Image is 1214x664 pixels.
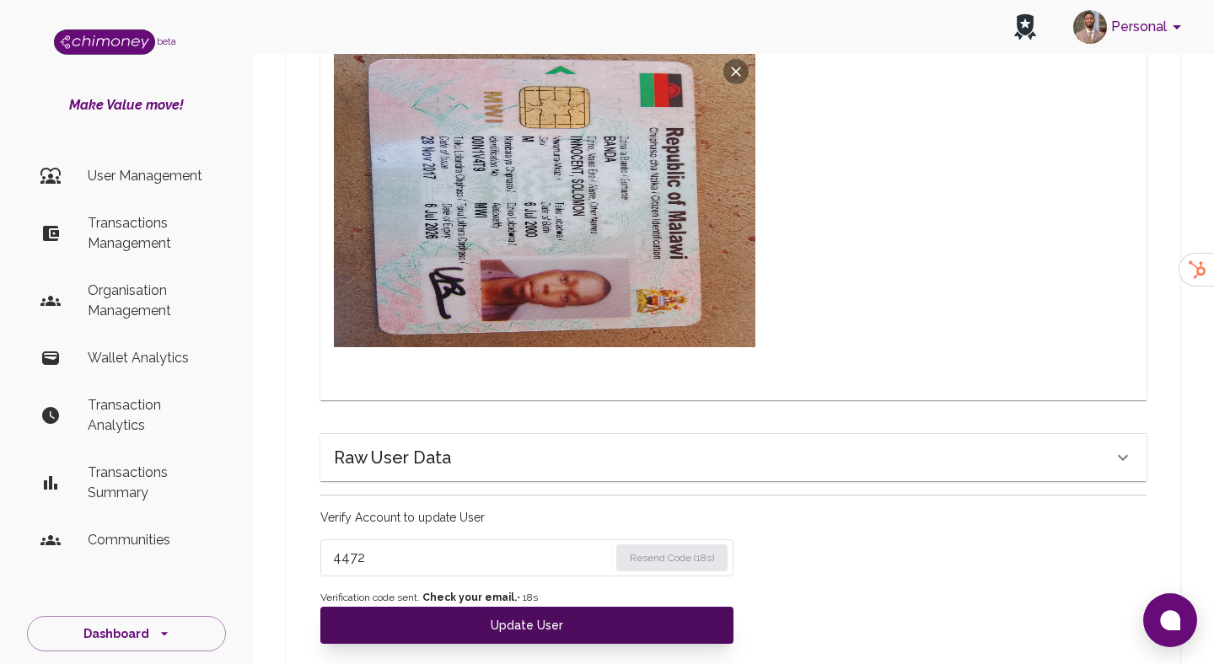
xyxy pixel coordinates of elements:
[334,444,451,471] h6: Raw User Data
[88,166,212,186] p: User Management
[333,544,609,571] input: Enter verification code
[88,463,212,503] p: Transactions Summary
[320,607,733,644] button: Update User
[27,616,226,652] button: Dashboard
[54,29,155,55] img: Logo
[320,590,733,607] span: Verification code sent. • 18 s
[422,592,517,603] strong: Check your email.
[334,52,755,347] img: Preview
[88,213,212,254] p: Transactions Management
[157,36,176,46] span: beta
[1143,593,1197,647] button: Open chat window
[616,544,728,571] button: Resend Code (18s)
[320,434,1147,481] div: Raw User Data
[88,395,212,436] p: Transaction Analytics
[88,348,212,368] p: Wallet Analytics
[1066,5,1194,49] button: account of current user
[88,530,212,550] p: Communities
[1073,10,1107,44] img: avatar
[320,509,733,526] p: Verify Account to update User
[88,281,212,321] p: Organisation Management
